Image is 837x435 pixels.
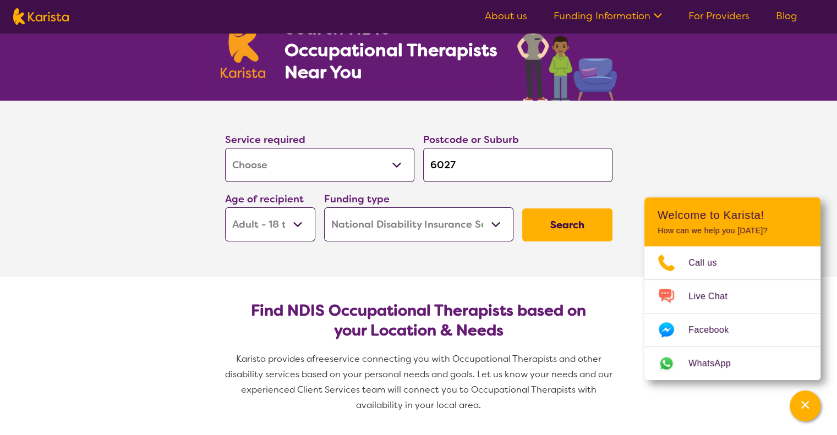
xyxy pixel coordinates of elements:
a: About us [485,9,527,23]
h2: Welcome to Karista! [658,208,807,222]
ul: Choose channel [644,246,820,380]
img: Karista logo [221,19,266,78]
span: free [312,353,330,365]
span: WhatsApp [688,355,744,372]
span: service connecting you with Occupational Therapists and other disability services based on your p... [225,353,615,411]
a: Web link opens in a new tab. [644,347,820,380]
div: Channel Menu [644,197,820,380]
a: Funding Information [554,9,662,23]
img: occupational-therapy [517,4,617,101]
span: Live Chat [688,288,741,305]
label: Service required [225,133,305,146]
input: Type [423,148,612,182]
img: Karista logo [13,8,69,25]
label: Funding type [324,192,390,206]
p: How can we help you [DATE]? [658,226,807,235]
span: Call us [688,255,730,271]
label: Postcode or Suburb [423,133,519,146]
button: Search [522,208,612,241]
a: Blog [776,9,797,23]
span: Karista provides a [236,353,312,365]
h1: Search NDIS Occupational Therapists Near You [284,17,498,83]
a: For Providers [688,9,750,23]
h2: Find NDIS Occupational Therapists based on your Location & Needs [234,301,604,340]
span: Facebook [688,322,742,338]
button: Channel Menu [790,390,820,421]
label: Age of recipient [225,192,304,206]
